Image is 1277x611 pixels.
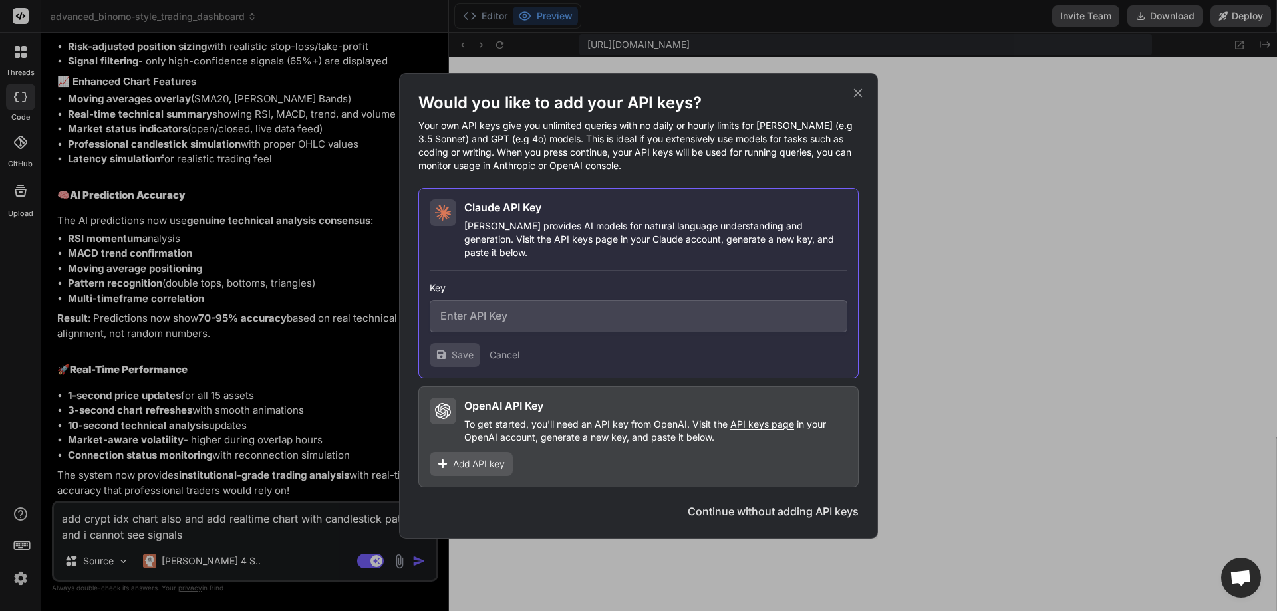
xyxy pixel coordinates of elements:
[464,398,543,414] h2: OpenAI API Key
[490,348,519,362] button: Cancel
[418,119,859,172] p: Your own API keys give you unlimited queries with no daily or hourly limits for [PERSON_NAME] (e....
[418,92,859,114] h1: Would you like to add your API keys?
[430,300,847,332] input: Enter API Key
[730,418,794,429] span: API keys page
[464,219,847,259] p: [PERSON_NAME] provides AI models for natural language understanding and generation. Visit the in ...
[1221,558,1261,598] a: Open chat
[688,503,859,519] button: Continue without adding API keys
[554,233,618,245] span: API keys page
[453,457,505,471] span: Add API key
[464,418,847,444] p: To get started, you'll need an API key from OpenAI. Visit the in your OpenAI account, generate a ...
[464,199,541,215] h2: Claude API Key
[430,343,480,367] button: Save
[430,281,847,295] h3: Key
[452,348,474,362] span: Save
